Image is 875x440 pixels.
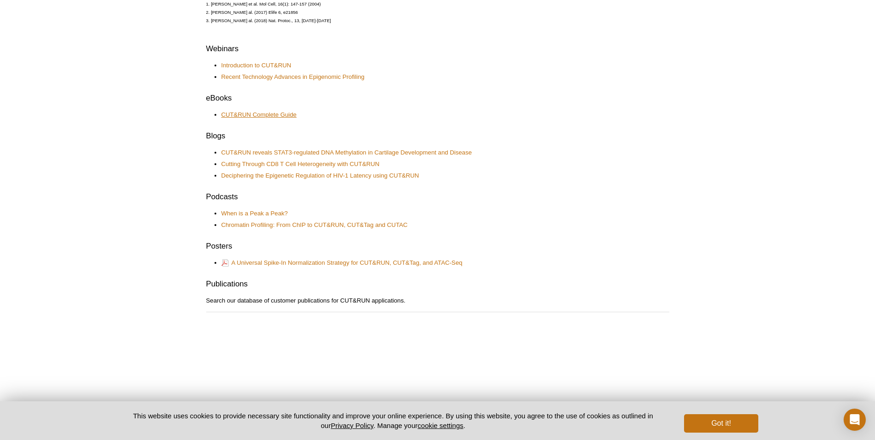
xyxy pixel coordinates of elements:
[221,160,380,168] a: Cutting Through CD8 T Cell Heterogeneity with CUT&RUN
[206,191,669,202] h2: Podcasts
[206,93,669,104] h2: eBooks
[844,409,866,431] div: Open Intercom Messenger
[206,279,669,290] h2: Publications
[206,131,669,142] h2: Blogs
[221,61,292,70] a: Introduction to CUT&RUN
[221,149,472,157] a: CUT&RUN reveals STAT3-regulated DNA Methylation in Cartilage Development and Disease
[417,422,463,429] button: cookie settings
[331,422,373,429] a: Privacy Policy
[206,43,669,54] h2: Webinars
[684,414,758,433] button: Got it!
[221,221,408,229] a: Chromatin Profiling: From ChIP to CUT&RUN, CUT&Tag and CUTAC
[206,241,669,252] h2: Posters
[117,411,669,430] p: This website uses cookies to provide necessary site functionality and improve your online experie...
[221,258,463,268] a: A Universal Spike-In Normalization Strategy for CUT&RUN, CUT&Tag, and ATAC-Seq
[206,297,669,305] p: Search our database of customer publications for CUT&RUN applications.
[221,73,365,81] a: Recent Technology Advances in Epigenomic Profiling
[221,209,288,218] a: When is a Peak a Peak?
[221,111,297,119] a: CUT&RUN Complete Guide
[221,172,419,180] a: Deciphering the Epigenetic Regulation of HIV-1 Latency using CUT&RUN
